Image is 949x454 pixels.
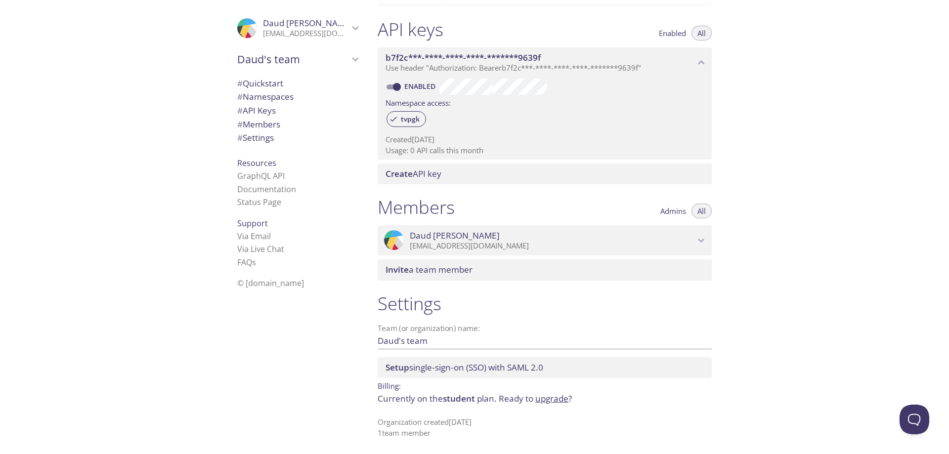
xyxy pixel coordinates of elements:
[386,264,473,275] span: a team member
[237,257,256,268] a: FAQ
[403,82,439,91] a: Enabled
[386,362,543,373] span: single-sign-on (SSO) with SAML 2.0
[386,134,704,145] p: Created [DATE]
[378,378,712,392] p: Billing:
[229,118,366,131] div: Members
[229,12,366,44] div: Daud Shahbaz
[443,393,475,404] span: student
[535,393,568,404] a: upgrade
[387,111,426,127] div: tvpgk
[237,218,268,229] span: Support
[237,91,243,102] span: #
[237,78,283,89] span: Quickstart
[237,244,284,254] a: Via Live Chat
[386,168,441,179] span: API key
[252,257,256,268] span: s
[237,105,243,116] span: #
[378,357,712,378] div: Setup SSO
[395,115,426,124] span: tvpgk
[378,18,443,41] h1: API keys
[237,197,281,207] a: Status Page
[691,204,712,218] button: All
[378,259,712,280] div: Invite a team member
[378,225,712,256] div: Daud Shahbaz
[378,164,712,184] div: Create API Key
[237,52,349,66] span: Daud's team
[237,132,243,143] span: #
[237,119,280,130] span: Members
[237,184,296,195] a: Documentation
[229,131,366,145] div: Team Settings
[263,17,353,29] span: Daud [PERSON_NAME]
[410,241,695,251] p: [EMAIL_ADDRESS][DOMAIN_NAME]
[229,46,366,72] div: Daud's team
[378,392,712,405] p: Currently on the plan.
[237,105,276,116] span: API Keys
[229,104,366,118] div: API Keys
[263,29,349,39] p: [EMAIL_ADDRESS][DOMAIN_NAME]
[653,26,692,41] button: Enabled
[378,325,480,332] label: Team (or organization) name:
[499,393,572,404] span: Ready to ?
[237,91,294,102] span: Namespaces
[378,292,712,315] h1: Settings
[410,230,500,241] span: Daud [PERSON_NAME]
[378,196,455,218] h1: Members
[229,77,366,90] div: Quickstart
[237,132,274,143] span: Settings
[691,26,712,41] button: All
[386,264,409,275] span: Invite
[900,405,929,434] iframe: Help Scout Beacon - Open
[229,90,366,104] div: Namespaces
[237,78,243,89] span: #
[654,204,692,218] button: Admins
[237,158,276,168] span: Resources
[237,231,271,242] a: Via Email
[237,119,243,130] span: #
[237,170,285,181] a: GraphQL API
[386,145,704,156] p: Usage: 0 API calls this month
[378,417,712,438] p: Organization created [DATE] 1 team member
[386,168,413,179] span: Create
[386,362,409,373] span: Setup
[237,278,304,289] span: © [DOMAIN_NAME]
[386,95,451,109] label: Namespace access:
